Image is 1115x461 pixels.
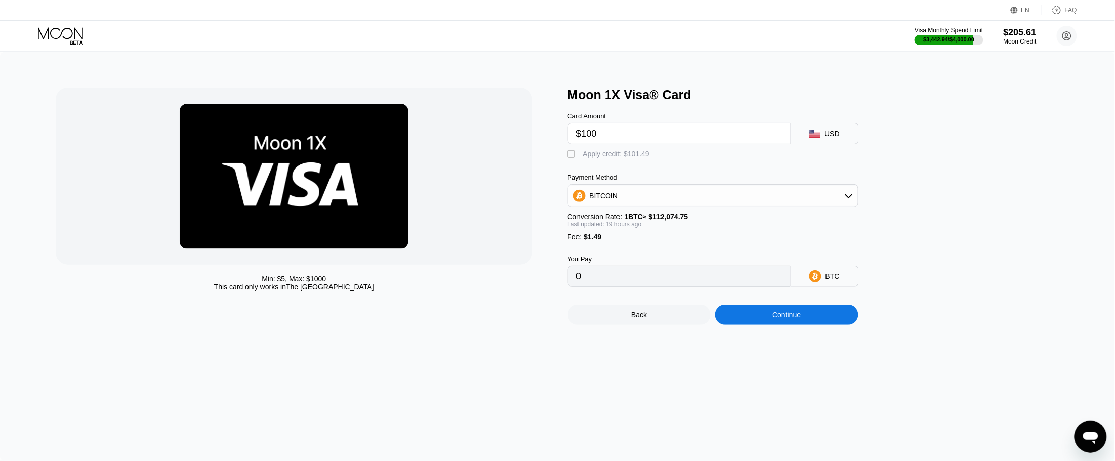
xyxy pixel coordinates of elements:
div: Moon 1X Visa® Card [568,88,1069,102]
div: Moon Credit [1004,38,1037,45]
div: USD [825,130,840,138]
div: $205.61 [1004,27,1037,38]
div: Card Amount [568,112,791,120]
span: $1.49 [584,233,601,241]
div: Back [568,305,711,325]
div: $205.61Moon Credit [1004,27,1037,45]
div: BITCOIN [590,192,618,200]
div: Fee : [568,233,858,241]
div: BITCOIN [568,186,858,206]
div:  [568,149,578,159]
div: Back [631,311,647,319]
div: EN [1021,7,1030,14]
div: Visa Monthly Spend Limit [915,27,983,34]
input: $0.00 [576,123,782,144]
div: BTC [825,272,840,280]
div: Continue [715,305,858,325]
div: Payment Method [568,174,858,181]
iframe: Button to launch messaging window [1075,421,1107,453]
div: You Pay [568,255,791,263]
div: Last updated: 19 hours ago [568,221,858,228]
div: Min: $ 5 , Max: $ 1000 [262,275,326,283]
div: This card only works in The [GEOGRAPHIC_DATA] [214,283,374,291]
span: 1 BTC ≈ $112,074.75 [625,213,688,221]
div: Apply credit: $101.49 [583,150,650,158]
div: Visa Monthly Spend Limit$3,442.94/$4,000.00 [915,27,983,45]
div: $3,442.94 / $4,000.00 [924,36,975,43]
div: FAQ [1065,7,1077,14]
div: EN [1011,5,1042,15]
div: FAQ [1042,5,1077,15]
div: Continue [772,311,801,319]
div: Conversion Rate: [568,213,858,221]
